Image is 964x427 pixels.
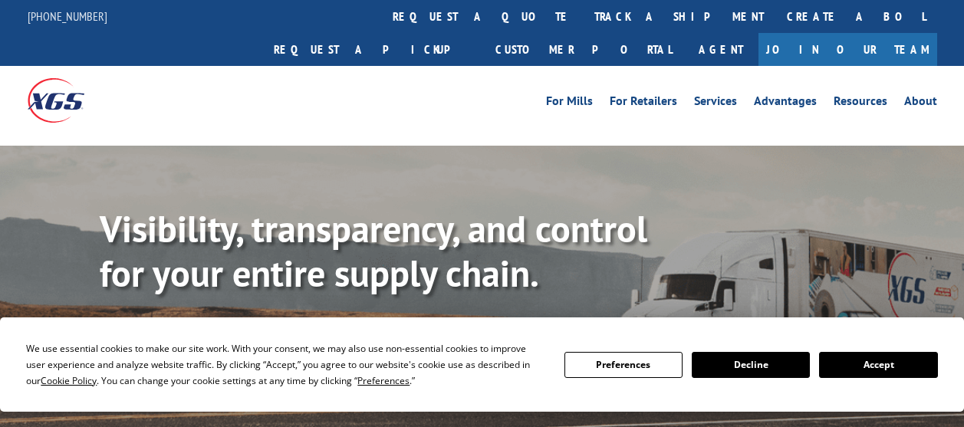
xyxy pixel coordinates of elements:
[262,33,484,66] a: Request a pickup
[546,95,593,112] a: For Mills
[904,95,937,112] a: About
[357,374,410,387] span: Preferences
[694,95,737,112] a: Services
[692,352,810,378] button: Decline
[610,95,677,112] a: For Retailers
[41,374,97,387] span: Cookie Policy
[484,33,683,66] a: Customer Portal
[834,95,887,112] a: Resources
[754,95,817,112] a: Advantages
[758,33,937,66] a: Join Our Team
[564,352,683,378] button: Preferences
[28,8,107,24] a: [PHONE_NUMBER]
[683,33,758,66] a: Agent
[26,340,545,389] div: We use essential cookies to make our site work. With your consent, we may also use non-essential ...
[819,352,937,378] button: Accept
[100,205,647,297] b: Visibility, transparency, and control for your entire supply chain.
